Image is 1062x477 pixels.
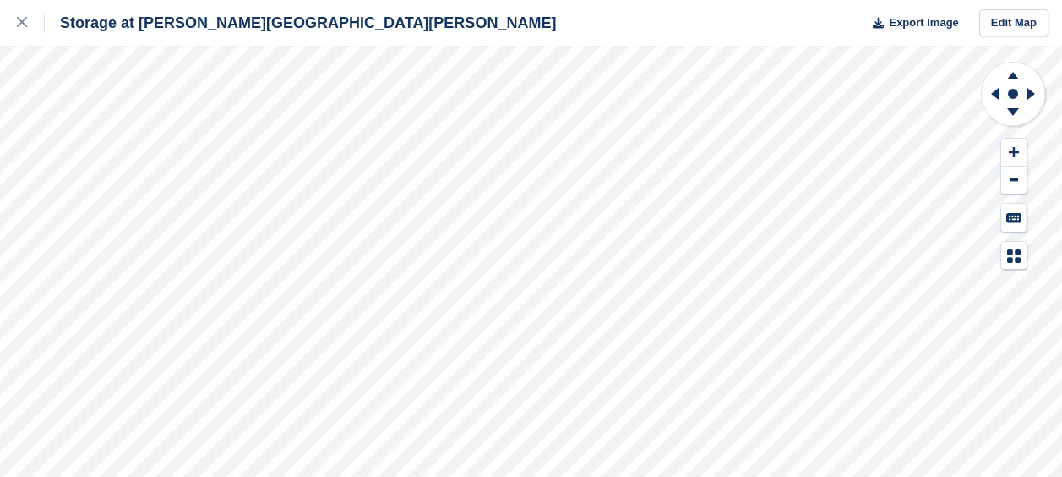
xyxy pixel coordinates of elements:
button: Keyboard Shortcuts [1001,204,1027,232]
span: Export Image [889,14,958,31]
button: Map Legend [1001,242,1027,270]
div: Storage at [PERSON_NAME][GEOGRAPHIC_DATA][PERSON_NAME] [45,13,556,33]
button: Export Image [863,9,959,37]
button: Zoom In [1001,139,1027,167]
button: Zoom Out [1001,167,1027,195]
a: Edit Map [979,9,1048,37]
